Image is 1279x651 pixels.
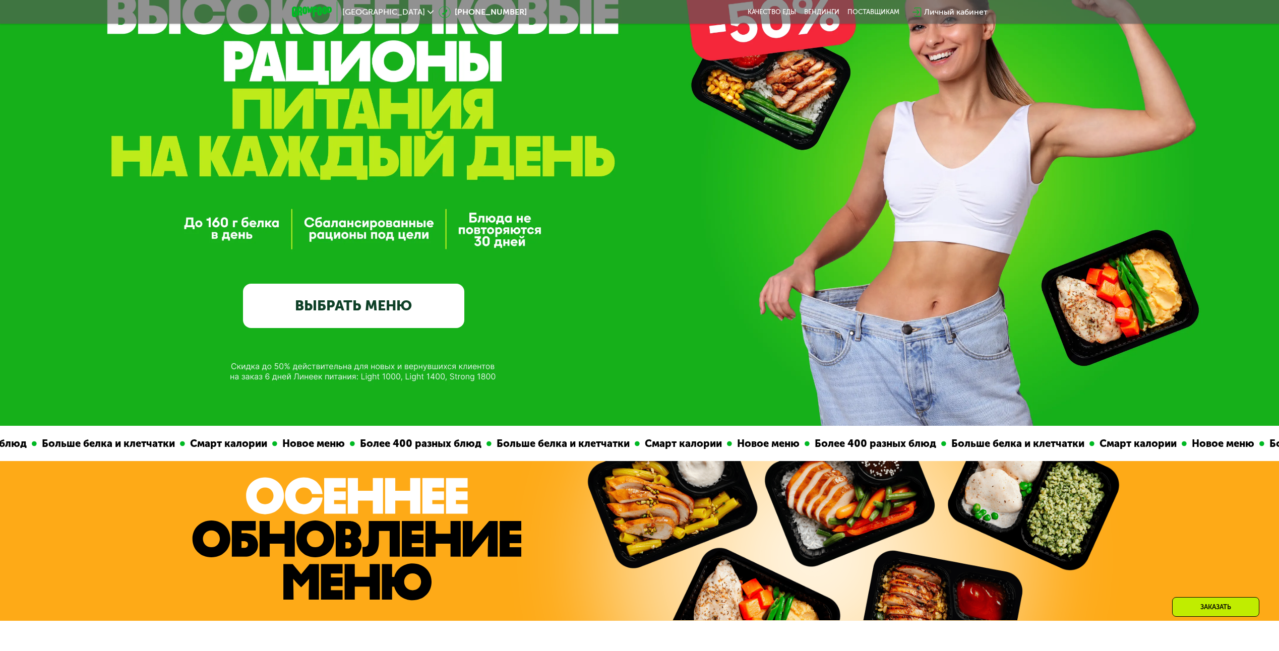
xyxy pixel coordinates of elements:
[924,6,988,18] div: Личный кабинет
[1182,436,1255,451] div: Новое меню
[748,8,796,16] a: Качество еды
[342,8,425,16] span: [GEOGRAPHIC_DATA]
[439,6,527,18] a: [PHONE_NUMBER]
[847,8,899,16] div: поставщикам
[487,436,630,451] div: Больше белка и клетчатки
[180,436,268,451] div: Смарт калории
[804,8,839,16] a: Вендинги
[727,436,800,451] div: Новое меню
[1172,597,1259,617] div: Заказать
[635,436,722,451] div: Смарт калории
[350,436,482,451] div: Более 400 разных блюд
[1090,436,1177,451] div: Смарт калории
[942,436,1085,451] div: Больше белка и клетчатки
[32,436,175,451] div: Больше белка и клетчатки
[243,284,464,328] a: ВЫБРАТЬ МЕНЮ
[805,436,937,451] div: Более 400 разных блюд
[273,436,345,451] div: Новое меню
